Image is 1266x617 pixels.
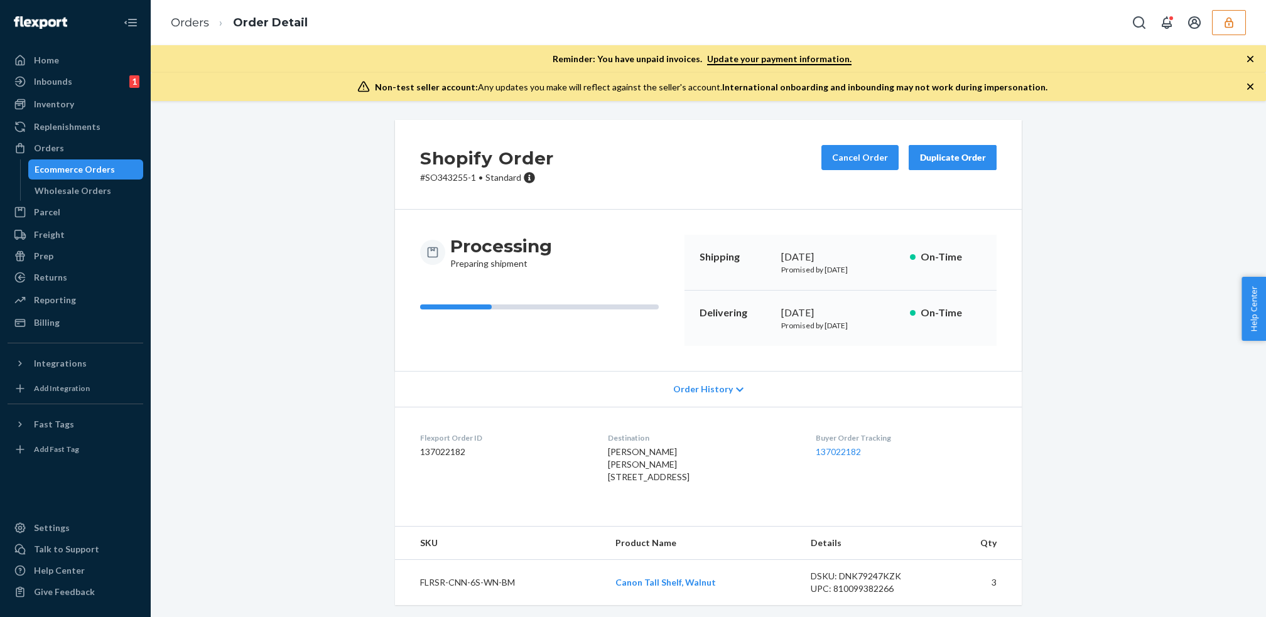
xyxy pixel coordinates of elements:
[485,172,521,183] span: Standard
[938,560,1022,606] td: 3
[781,320,900,331] p: Promised by [DATE]
[450,235,552,257] h3: Processing
[34,206,60,218] div: Parcel
[8,267,143,287] a: Returns
[811,582,929,595] div: UPC: 810099382266
[781,250,900,264] div: [DATE]
[801,527,939,560] th: Details
[34,357,87,370] div: Integrations
[34,383,90,394] div: Add Integration
[129,75,139,88] div: 1
[8,539,143,559] a: Talk to Support
[34,522,70,534] div: Settings
[811,570,929,582] div: DSKU: DNK79247KZK
[34,586,95,598] div: Give Feedback
[673,383,733,395] span: Order History
[8,353,143,373] button: Integrations
[707,53,852,65] a: Update your payment information.
[34,75,72,88] div: Inbounds
[171,16,209,30] a: Orders
[821,145,899,170] button: Cancel Order
[816,446,861,457] a: 137022182
[8,561,143,581] a: Help Center
[34,142,64,154] div: Orders
[34,121,100,133] div: Replenishments
[8,138,143,158] a: Orders
[608,432,795,443] dt: Destination
[420,145,554,171] h2: Shopify Order
[395,560,605,606] td: FLRSR-CNN-6S-WN-BM
[233,16,308,30] a: Order Detail
[909,145,997,170] button: Duplicate Order
[28,181,144,201] a: Wholesale Orders
[34,294,76,306] div: Reporting
[34,98,74,110] div: Inventory
[118,10,143,35] button: Close Navigation
[375,81,1047,94] div: Any updates you make will reflect against the seller's account.
[420,171,554,184] p: # SO343255-1
[700,306,771,320] p: Delivering
[608,446,690,482] span: [PERSON_NAME] [PERSON_NAME] [STREET_ADDRESS]
[8,518,143,538] a: Settings
[34,316,60,329] div: Billing
[781,306,900,320] div: [DATE]
[34,418,74,431] div: Fast Tags
[8,246,143,266] a: Prep
[8,117,143,137] a: Replenishments
[420,446,588,458] dd: 137022182
[781,264,900,275] p: Promised by [DATE]
[8,290,143,310] a: Reporting
[34,271,67,284] div: Returns
[395,527,605,560] th: SKU
[28,159,144,180] a: Ecommerce Orders
[8,378,143,399] a: Add Integration
[420,432,588,443] dt: Flexport Order ID
[921,250,982,264] p: On-Time
[700,250,771,264] p: Shipping
[615,577,716,587] a: Canon Tall Shelf, Walnut
[34,228,65,241] div: Freight
[8,50,143,70] a: Home
[8,72,143,92] a: Inbounds1
[35,185,111,197] div: Wholesale Orders
[479,172,483,183] span: •
[8,582,143,602] button: Give Feedback
[34,54,59,67] div: Home
[938,527,1022,560] th: Qty
[14,16,67,29] img: Flexport logo
[1154,10,1179,35] button: Open notifications
[8,202,143,222] a: Parcel
[375,82,478,92] span: Non-test seller account:
[1242,277,1266,341] button: Help Center
[34,250,53,262] div: Prep
[919,151,986,164] div: Duplicate Order
[8,439,143,459] a: Add Fast Tag
[722,82,1047,92] span: International onboarding and inbounding may not work during impersonation.
[1182,10,1207,35] button: Open account menu
[553,53,852,65] p: Reminder: You have unpaid invoices.
[450,235,552,270] div: Preparing shipment
[34,444,79,454] div: Add Fast Tag
[161,4,318,41] ol: breadcrumbs
[34,564,85,577] div: Help Center
[35,163,115,176] div: Ecommerce Orders
[8,94,143,114] a: Inventory
[921,306,982,320] p: On-Time
[8,414,143,434] button: Fast Tags
[34,543,99,555] div: Talk to Support
[605,527,801,560] th: Product Name
[1127,10,1152,35] button: Open Search Box
[816,432,997,443] dt: Buyer Order Tracking
[8,225,143,245] a: Freight
[8,313,143,333] a: Billing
